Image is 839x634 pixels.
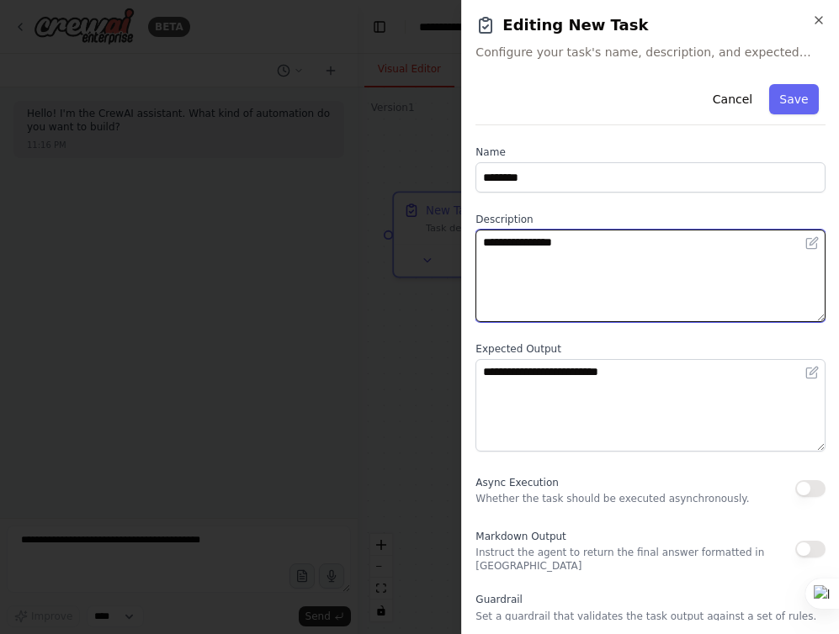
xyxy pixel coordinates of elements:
[475,13,826,37] h2: Editing New Task
[475,593,826,606] label: Guardrail
[475,531,566,542] span: Markdown Output
[475,44,826,61] span: Configure your task's name, description, and expected output.
[475,492,749,505] p: Whether the task should be executed asynchronously.
[703,84,762,114] button: Cancel
[802,233,822,253] button: Open in editor
[770,84,819,114] button: Save
[802,362,822,383] button: Open in editor
[475,213,826,226] label: Description
[475,342,826,356] label: Expected Output
[475,145,826,159] label: Name
[475,546,795,573] p: Instruct the agent to return the final answer formatted in [GEOGRAPHIC_DATA]
[475,610,826,623] p: Set a guardrail that validates the task output against a set of rules.
[475,477,558,489] span: Async Execution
